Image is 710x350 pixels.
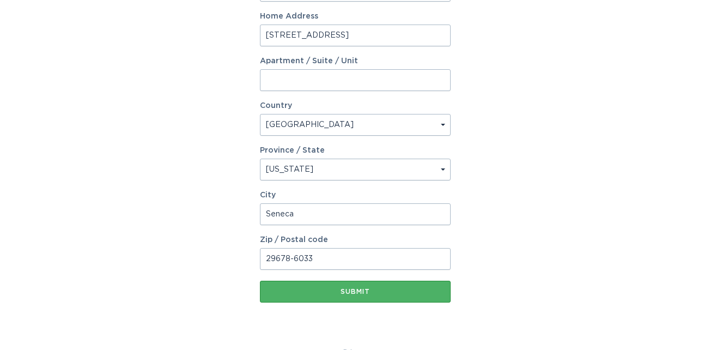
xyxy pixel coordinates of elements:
label: Country [260,102,292,110]
div: Submit [265,288,445,295]
label: City [260,191,451,199]
label: Zip / Postal code [260,236,451,244]
label: Apartment / Suite / Unit [260,57,451,65]
label: Home Address [260,13,451,20]
label: Province / State [260,147,325,154]
button: Submit [260,281,451,303]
